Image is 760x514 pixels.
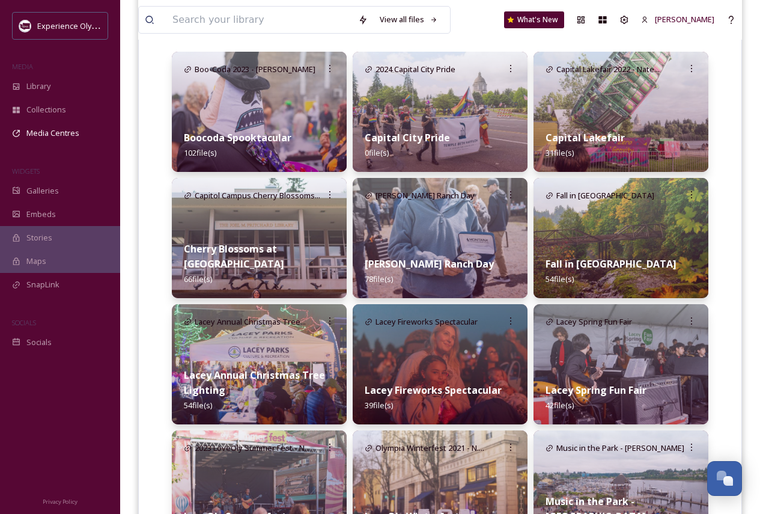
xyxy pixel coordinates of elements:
a: View all files [374,8,444,31]
span: Stories [26,232,52,243]
span: 2023 LoveOly Summer Fest - N.... [195,442,312,454]
span: Lacey Annual Christmas Tree... [195,316,306,328]
strong: Fall in [GEOGRAPHIC_DATA] [546,257,676,271]
span: 31 file(s) [546,147,574,158]
span: Lacey Fireworks Spectacular [375,316,478,328]
span: 39 file(s) [365,400,393,411]
span: MEDIA [12,62,33,71]
span: Capitol Campus Cherry Blossoms... [195,190,320,201]
span: [PERSON_NAME] Ranch Day [375,190,475,201]
span: Music in the Park - [PERSON_NAME] [556,442,684,454]
span: SnapLink [26,279,59,290]
strong: Lacey Fireworks Spectacular [365,384,502,397]
img: 823b990b-eeba-43bf-983c-afe599b3890c.jpg [353,304,527,424]
span: Embeds [26,209,56,220]
span: 0 file(s) [365,147,389,158]
a: What's New [504,11,564,28]
span: Socials [26,337,52,348]
span: Privacy Policy [43,498,78,506]
span: 2024 Capital City Pride [375,64,455,75]
span: Galleries [26,185,59,197]
span: 42 file(s) [546,400,574,411]
span: SOCIALS [12,318,36,327]
span: Maps [26,255,46,267]
strong: Lacey Annual Christmas Tree Lighting [184,369,325,397]
a: [PERSON_NAME] [635,8,720,31]
strong: Cherry Blossoms at [GEOGRAPHIC_DATA] [184,242,284,271]
button: Open Chat [707,461,742,496]
span: Capital Lakefair 2022 - Nate... [556,64,660,75]
strong: Capital City Pride [365,131,450,144]
span: 102 file(s) [184,147,216,158]
span: 78 file(s) [365,274,393,284]
a: Privacy Policy [43,494,78,508]
span: Lacey Spring Fun Fair [556,316,632,328]
img: 46dcb40b-05b3-44b9-9289-93c3b399303a.jpg [353,52,527,172]
span: 66 file(s) [184,274,212,284]
img: 01dfedb3-f9ab-4218-ac58-566c60a655a5.jpg [172,52,347,172]
span: Boo-Coda 2023 - [PERSON_NAME] [195,64,315,75]
span: Olympia Winterfest 2021 - N.... [375,442,484,454]
span: Fall in [GEOGRAPHIC_DATA] [556,190,654,201]
img: 823c9382-b776-4b1f-b402-035f844d5761.jpg [534,178,708,298]
strong: Lacey Spring Fun Fair [546,384,646,397]
span: 54 file(s) [184,400,212,411]
span: Experience Olympia [37,20,109,31]
span: [PERSON_NAME] [655,14,714,25]
strong: [PERSON_NAME] Ranch Day [365,257,494,271]
span: Collections [26,104,66,115]
span: 54 file(s) [546,274,574,284]
input: Search your library [166,7,352,33]
img: 01ec43dc-1005-4dd4-b804-00a8354e860b.jpg [534,304,708,424]
img: 24e5af3a-7ab0-4d58-92f2-b560957fec0c.jpg [353,178,527,298]
span: WIDGETS [12,167,40,176]
strong: Capital Lakefair [546,131,625,144]
img: download.jpeg [19,20,31,32]
span: Media Centres [26,127,79,139]
img: 2664bb20-cde4-46d3-8e2d-9e4598017470.jpg [534,52,708,172]
span: Library [26,81,50,92]
strong: Boocoda Spooktacular [184,131,291,144]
